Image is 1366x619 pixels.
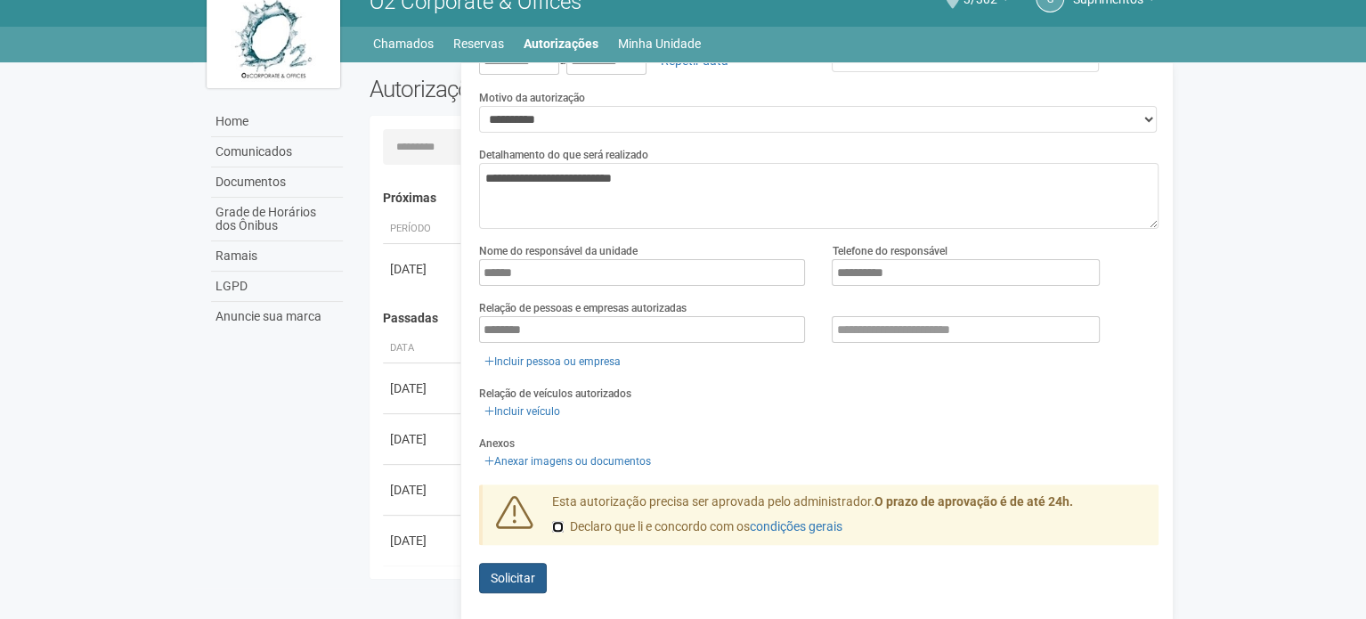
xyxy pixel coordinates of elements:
a: LGPD [211,272,343,302]
a: Chamados [373,31,434,56]
label: Motivo da autorização [479,90,585,106]
a: Reservas [453,31,504,56]
strong: O prazo de aprovação é de até 24h. [874,494,1073,509]
input: Declaro que li e concordo com oscondições gerais [552,521,564,533]
div: [DATE] [390,260,456,278]
label: Telefone do responsável [832,243,947,259]
th: Data [383,334,463,363]
div: [DATE] [390,532,456,550]
a: Anexar imagens ou documentos [479,452,656,471]
div: [DATE] [390,379,456,397]
label: Declaro que li e concordo com os [552,518,842,536]
a: Grade de Horários dos Ônibus [211,198,343,241]
a: Incluir pessoa ou empresa [479,352,626,371]
a: Minha Unidade [618,31,701,56]
label: Nome do responsável da unidade [479,243,638,259]
label: Relação de pessoas e empresas autorizadas [479,300,687,316]
h4: Próximas [383,191,1146,205]
label: Relação de veículos autorizados [479,386,631,402]
div: [DATE] [390,481,456,499]
a: condições gerais [750,519,842,533]
a: Anuncie sua marca [211,302,343,331]
a: Autorizações [524,31,598,56]
h4: Passadas [383,312,1146,325]
h2: Autorizações [370,76,751,102]
label: Anexos [479,436,515,452]
button: Solicitar [479,563,547,593]
div: Esta autorização precisa ser aprovada pelo administrador. [539,493,1159,545]
label: Detalhamento do que será realizado [479,147,648,163]
a: Comunicados [211,137,343,167]
a: Ramais [211,241,343,272]
a: Documentos [211,167,343,198]
span: Solicitar [491,571,535,585]
a: Home [211,107,343,137]
div: [DATE] [390,430,456,448]
a: Incluir veículo [479,402,565,421]
th: Período [383,215,463,244]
